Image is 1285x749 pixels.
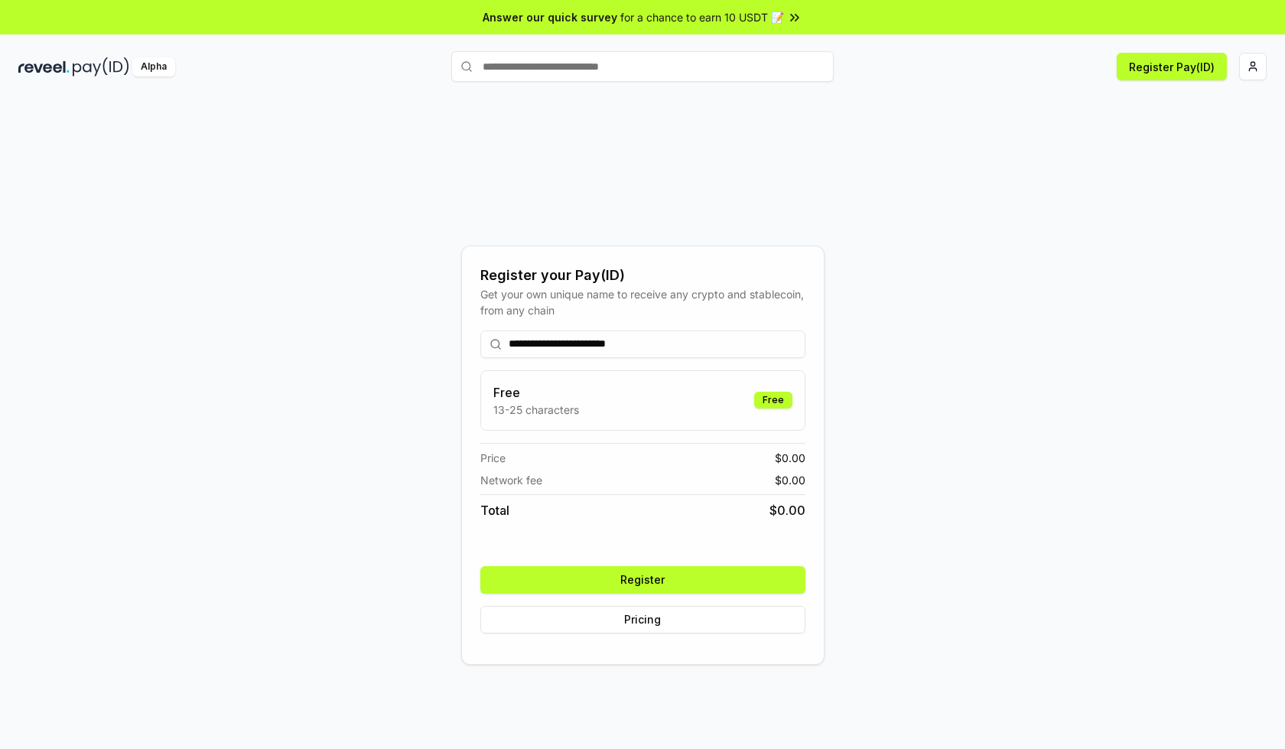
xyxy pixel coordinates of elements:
span: $ 0.00 [775,450,805,466]
div: Register your Pay(ID) [480,265,805,286]
p: 13-25 characters [493,402,579,418]
button: Register [480,566,805,594]
span: Network fee [480,472,542,488]
img: reveel_dark [18,57,70,77]
span: $ 0.00 [775,472,805,488]
span: Total [480,501,509,519]
button: Register Pay(ID) [1117,53,1227,80]
button: Pricing [480,606,805,633]
span: for a chance to earn 10 USDT 📝 [620,9,784,25]
h3: Free [493,383,579,402]
img: pay_id [73,57,129,77]
span: Price [480,450,506,466]
span: $ 0.00 [769,501,805,519]
div: Get your own unique name to receive any crypto and stablecoin, from any chain [480,286,805,318]
span: Answer our quick survey [483,9,617,25]
div: Alpha [132,57,175,77]
div: Free [754,392,792,409]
